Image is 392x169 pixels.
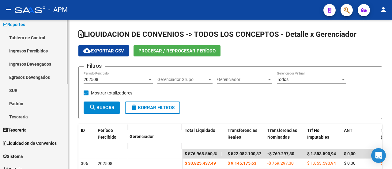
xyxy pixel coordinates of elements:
[307,151,336,156] span: $ 1.853.590,94
[98,128,116,140] span: Período Percibido
[5,6,12,13] mat-icon: menu
[81,128,85,133] span: ID
[130,105,175,110] span: Borrar Filtros
[228,151,261,156] span: $ 522.082.100,37
[3,21,25,28] span: Reportes
[344,161,356,166] span: $ 0,00
[344,151,356,156] span: $ 0,00
[267,128,297,140] span: Transferencias Nominadas
[182,124,219,151] datatable-header-cell: Total Liquidado
[157,77,207,82] span: Gerenciador Grupo
[185,128,215,133] span: Total Liquidado
[307,128,329,140] span: Trf No Imputables
[3,127,27,133] span: Tesorería
[83,47,91,54] mat-icon: cloud_download
[380,6,387,13] mat-icon: person
[98,161,112,166] span: 202508
[48,3,68,17] span: - APM
[3,153,23,160] span: Sistema
[228,128,257,140] span: Transferencias Reales
[89,104,96,111] mat-icon: search
[221,161,222,166] span: |
[78,124,95,150] datatable-header-cell: ID
[267,161,294,166] span: -$ 769.297,30
[125,102,180,114] button: Borrar Filtros
[277,77,288,82] span: Todos
[341,124,378,151] datatable-header-cell: ANT
[91,89,132,97] span: Mostrar totalizadores
[217,77,267,82] span: Gerenciador
[267,151,294,156] span: -$ 769.297,30
[305,124,341,151] datatable-header-cell: Trf No Imputables
[84,77,98,82] span: 202508
[221,128,223,133] span: |
[89,105,115,110] span: Buscar
[265,124,305,151] datatable-header-cell: Transferencias Nominadas
[307,161,336,166] span: $ 1.853.590,94
[127,130,182,143] datatable-header-cell: Gerenciador
[344,128,352,133] span: ANT
[185,161,216,166] span: $ 30.825.437,49
[130,104,138,111] mat-icon: delete
[138,48,216,54] span: Procesar / Reprocesar período
[84,62,105,70] h3: Filtros
[81,161,88,166] span: 396
[185,151,218,156] span: $ 576.968.560,38
[78,45,129,56] button: Exportar CSV
[219,124,225,151] datatable-header-cell: |
[83,48,124,54] span: Exportar CSV
[134,45,221,56] button: Procesar / Reprocesar período
[225,124,265,151] datatable-header-cell: Transferencias Reales
[130,134,154,139] span: Gerenciador
[95,124,118,150] datatable-header-cell: Período Percibido
[3,140,57,147] span: Liquidación de Convenios
[221,151,223,156] span: |
[371,148,386,163] div: Open Intercom Messenger
[84,102,120,114] button: Buscar
[228,161,256,166] span: $ 9.145.175,63
[78,30,356,39] span: LIQUIDACION DE CONVENIOS -> TODOS LOS CONCEPTOS - Detalle x Gerenciador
